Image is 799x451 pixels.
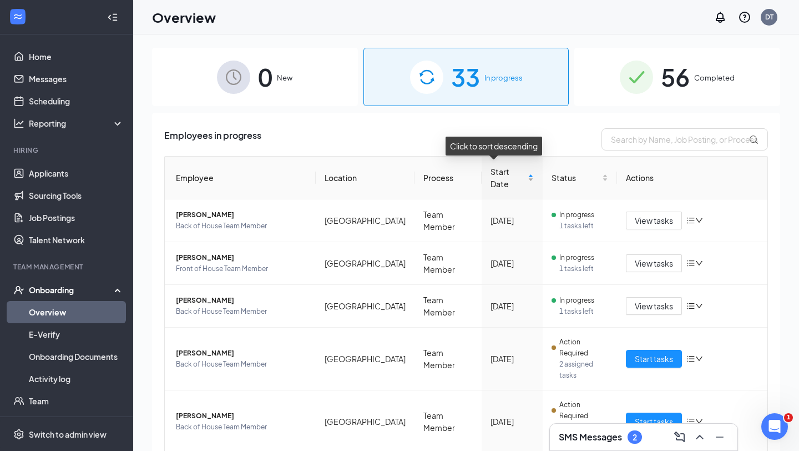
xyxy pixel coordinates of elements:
[484,72,523,83] span: In progress
[490,300,534,312] div: [DATE]
[617,157,768,199] th: Actions
[695,302,703,310] span: down
[176,263,307,274] span: Front of House Team Member
[695,418,703,425] span: down
[559,209,594,221] span: In progress
[316,199,414,242] td: [GEOGRAPHIC_DATA]
[559,252,594,263] span: In progress
[693,430,706,444] svg: ChevronUp
[691,428,709,446] button: ChevronUp
[490,166,526,190] span: Start Date
[686,216,695,225] span: bars
[626,350,682,368] button: Start tasks
[635,300,673,312] span: View tasks
[414,242,482,285] td: Team Member
[13,262,122,272] div: Team Management
[29,184,124,207] a: Sourcing Tools
[176,295,307,306] span: [PERSON_NAME]
[765,12,773,22] div: DT
[686,417,695,426] span: bars
[761,413,788,440] iframe: Intercom live chat
[714,11,727,24] svg: Notifications
[686,302,695,310] span: bars
[695,355,703,363] span: down
[626,254,682,272] button: View tasks
[29,345,124,368] a: Onboarding Documents
[784,413,793,422] span: 1
[29,284,114,295] div: Onboarding
[107,12,118,23] svg: Collapse
[176,252,307,263] span: [PERSON_NAME]
[13,118,24,129] svg: Analysis
[446,137,542,156] div: Click to sort descending
[552,172,599,184] span: Status
[490,257,534,269] div: [DATE]
[176,410,307,422] span: [PERSON_NAME]
[633,433,637,442] div: 2
[559,263,608,274] span: 1 tasks left
[635,214,673,227] span: View tasks
[13,284,24,295] svg: UserCheck
[13,146,122,155] div: Hiring
[176,359,307,370] span: Back of House Team Member
[695,259,703,267] span: down
[414,157,482,199] th: Process
[316,242,414,285] td: [GEOGRAPHIC_DATA]
[673,430,686,444] svg: ComposeMessage
[559,399,608,422] span: Action Required
[626,413,682,430] button: Start tasks
[13,429,24,440] svg: Settings
[29,90,124,112] a: Scheduling
[601,128,768,151] input: Search by Name, Job Posting, or Process
[686,354,695,363] span: bars
[626,297,682,315] button: View tasks
[713,430,726,444] svg: Minimize
[671,428,689,446] button: ComposeMessage
[661,58,690,96] span: 56
[29,368,124,390] a: Activity log
[12,11,23,22] svg: WorkstreamLogo
[711,428,729,446] button: Minimize
[316,157,414,199] th: Location
[258,58,272,96] span: 0
[29,46,124,68] a: Home
[152,8,216,27] h1: Overview
[316,328,414,390] td: [GEOGRAPHIC_DATA]
[316,285,414,328] td: [GEOGRAPHIC_DATA]
[165,157,316,199] th: Employee
[29,68,124,90] a: Messages
[559,337,608,359] span: Action Required
[695,217,703,224] span: down
[694,72,735,83] span: Completed
[29,429,107,440] div: Switch to admin view
[414,328,482,390] td: Team Member
[543,157,616,199] th: Status
[490,214,534,227] div: [DATE]
[635,257,673,269] span: View tasks
[176,221,307,232] span: Back of House Team Member
[686,259,695,268] span: bars
[277,72,292,83] span: New
[559,359,608,381] span: 2 assigned tasks
[29,323,124,345] a: E-Verify
[490,415,534,428] div: [DATE]
[29,207,124,229] a: Job Postings
[29,162,124,184] a: Applicants
[164,128,261,151] span: Employees in progress
[29,390,124,412] a: Team
[559,295,594,306] span: In progress
[176,422,307,433] span: Back of House Team Member
[29,118,124,129] div: Reporting
[414,285,482,328] td: Team Member
[414,199,482,242] td: Team Member
[176,306,307,317] span: Back of House Team Member
[559,306,608,317] span: 1 tasks left
[176,209,307,221] span: [PERSON_NAME]
[559,221,608,232] span: 1 tasks left
[559,431,622,443] h3: SMS Messages
[451,58,480,96] span: 33
[29,412,124,434] a: DocumentsCrown
[635,415,673,428] span: Start tasks
[559,422,608,444] span: 1 assigned tasks
[29,301,124,323] a: Overview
